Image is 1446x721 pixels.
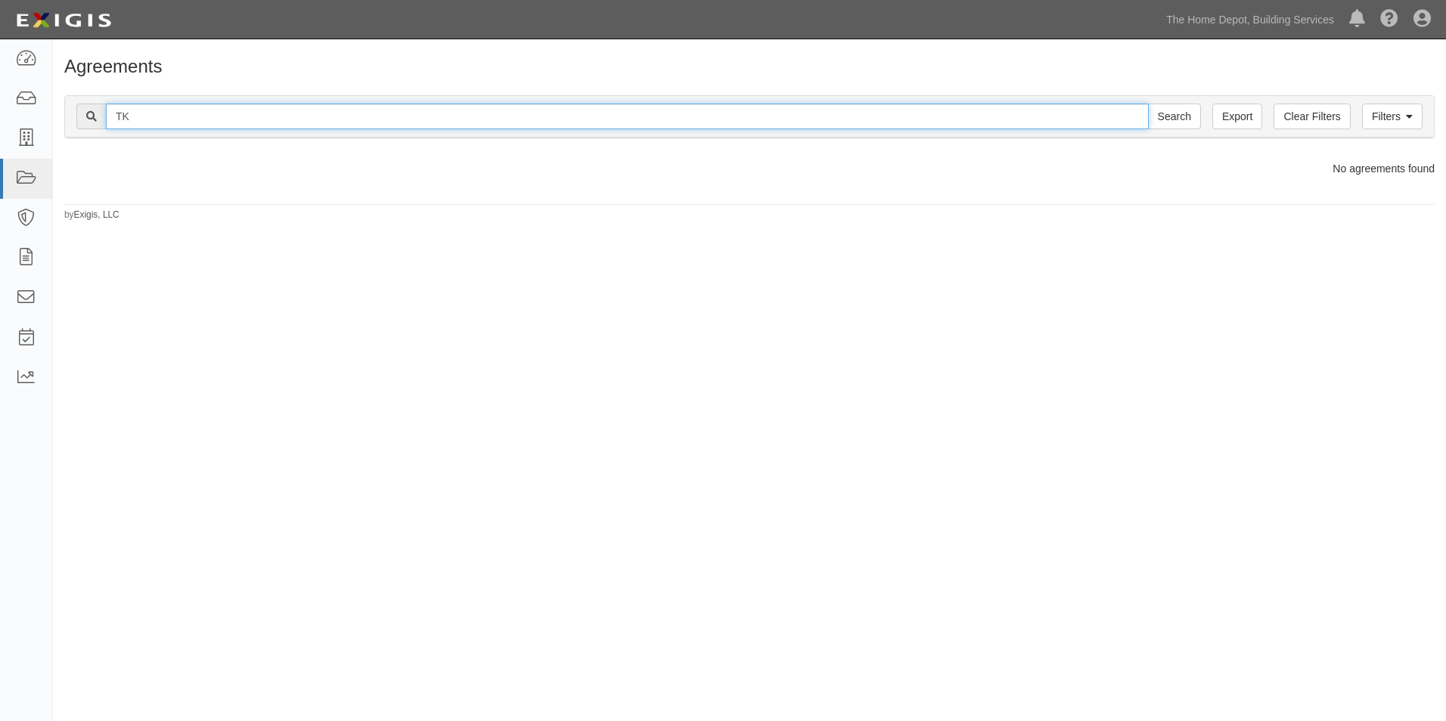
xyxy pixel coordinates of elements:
[64,209,119,221] small: by
[1159,5,1342,35] a: The Home Depot, Building Services
[1362,104,1423,129] a: Filters
[1380,11,1398,29] i: Help Center - Complianz
[74,209,119,220] a: Exigis, LLC
[1212,104,1262,129] a: Export
[106,104,1149,129] input: Search
[64,57,1435,76] h1: Agreements
[1274,104,1350,129] a: Clear Filters
[11,7,116,34] img: logo-5460c22ac91f19d4615b14bd174203de0afe785f0fc80cf4dbbc73dc1793850b.png
[53,161,1446,176] div: No agreements found
[1148,104,1201,129] input: Search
